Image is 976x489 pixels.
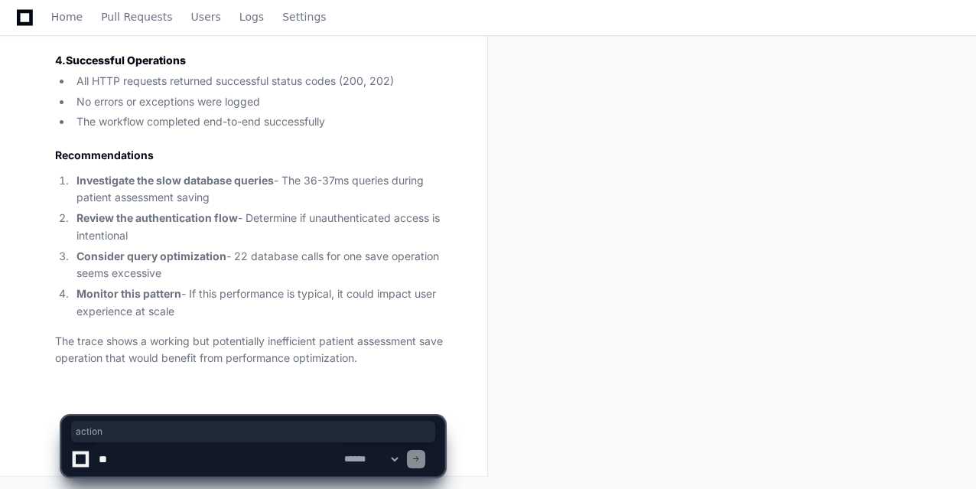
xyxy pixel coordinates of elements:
li: - If this performance is typical, it could impact user experience at scale [72,285,444,321]
li: The workflow completed end-to-end successfully [72,113,444,131]
li: All HTTP requests returned successful status codes (200, 202) [72,73,444,90]
span: Settings [282,12,326,21]
strong: Successful Operations [66,54,186,67]
strong: Monitor this pattern [76,287,181,300]
li: No errors or exceptions were logged [72,93,444,111]
h2: Recommendations [55,148,444,163]
p: The trace shows a working but potentially inefficient patient assessment save operation that woul... [55,333,444,368]
strong: Consider query optimization [76,249,226,262]
span: Home [51,12,83,21]
span: action [76,425,431,438]
span: Logs [239,12,264,21]
strong: Investigate the slow database queries [76,174,274,187]
span: Users [191,12,221,21]
li: - The 36-37ms queries during patient assessment saving [72,172,444,207]
strong: Review the authentication flow [76,211,238,224]
span: Pull Requests [101,12,172,21]
h3: 4. [55,53,444,68]
li: - 22 database calls for one save operation seems excessive [72,248,444,283]
li: - Determine if unauthenticated access is intentional [72,210,444,245]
